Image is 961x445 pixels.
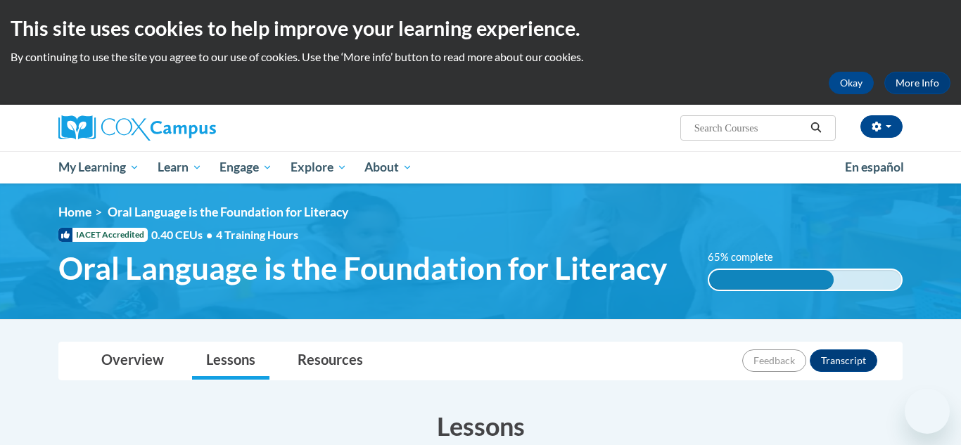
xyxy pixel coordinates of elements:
span: 0.40 CEUs [151,227,216,243]
span: Explore [291,159,347,176]
div: 65% complete [709,270,834,290]
span: En español [845,160,904,174]
span: My Learning [58,159,139,176]
h2: This site uses cookies to help improve your learning experience. [11,14,950,42]
span: • [206,228,212,241]
a: En español [836,153,913,182]
a: Explore [281,151,356,183]
button: Transcript [810,349,877,372]
img: Cox Campus [58,115,216,141]
p: By continuing to use the site you agree to our use of cookies. Use the ‘More info’ button to read... [11,49,950,65]
a: Overview [87,342,178,380]
iframe: Button to launch messaging window [905,389,950,434]
a: Engage [210,151,281,183]
button: Feedback [742,349,806,372]
button: Search [806,120,827,136]
a: Home [58,205,91,219]
span: Oral Language is the Foundation for Literacy [58,250,667,287]
a: More Info [884,72,950,94]
span: About [364,159,412,176]
h3: Lessons [58,408,903,444]
span: Learn [158,159,202,176]
a: About [356,151,422,183]
div: Main menu [37,151,924,183]
a: Resources [284,342,377,380]
span: Engage [219,159,272,176]
label: 65% complete [708,250,789,265]
span: Oral Language is the Foundation for Literacy [108,205,348,219]
input: Search Courses [693,120,806,136]
span: IACET Accredited [58,228,148,242]
button: Account Settings [860,115,903,138]
span: 4 Training Hours [216,228,298,241]
a: My Learning [49,151,148,183]
a: Lessons [192,342,269,380]
a: Cox Campus [58,115,326,141]
button: Okay [829,72,874,94]
a: Learn [148,151,211,183]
